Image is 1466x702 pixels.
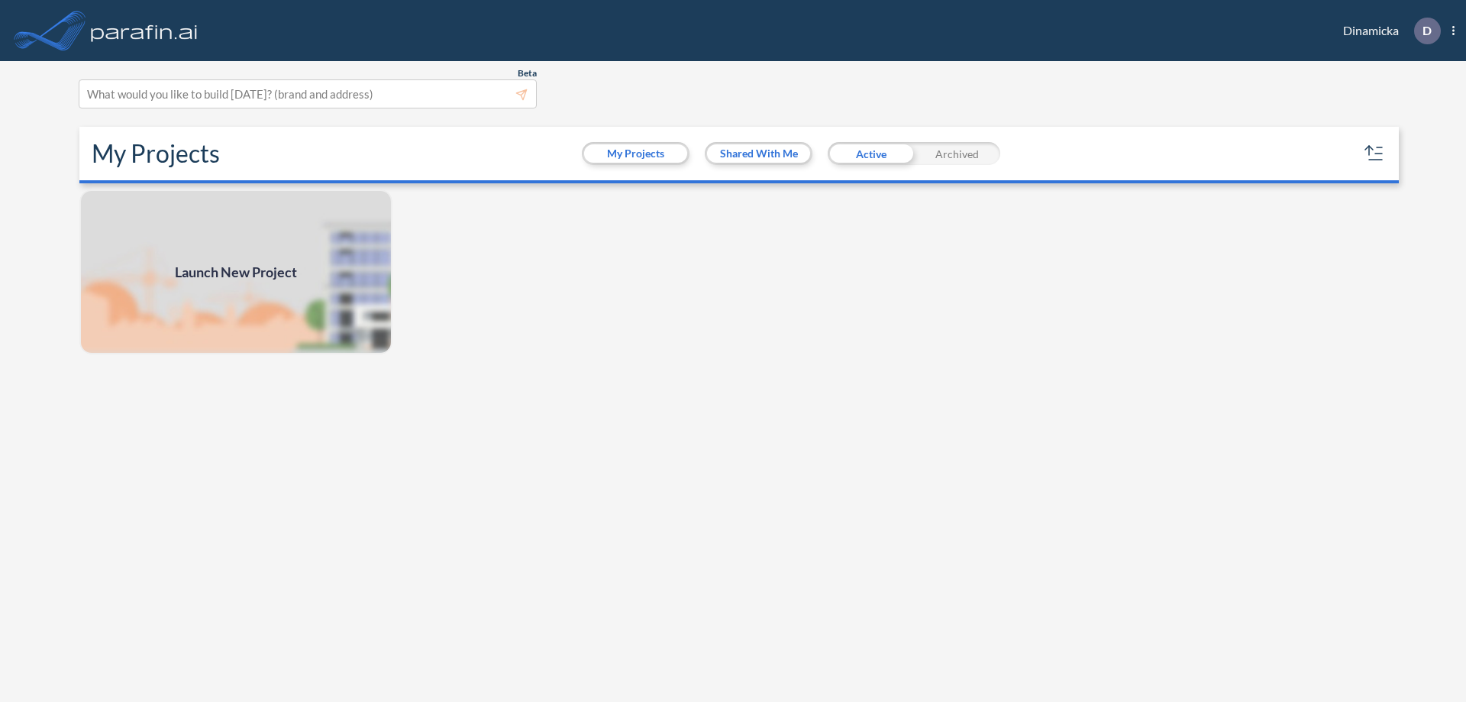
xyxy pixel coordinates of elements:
[707,144,810,163] button: Shared With Me
[828,142,914,165] div: Active
[518,67,537,79] span: Beta
[88,15,201,46] img: logo
[175,262,297,283] span: Launch New Project
[914,142,1000,165] div: Archived
[584,144,687,163] button: My Projects
[1320,18,1455,44] div: Dinamicka
[1422,24,1432,37] p: D
[79,189,392,354] img: add
[1362,141,1387,166] button: sort
[79,189,392,354] a: Launch New Project
[92,139,220,168] h2: My Projects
